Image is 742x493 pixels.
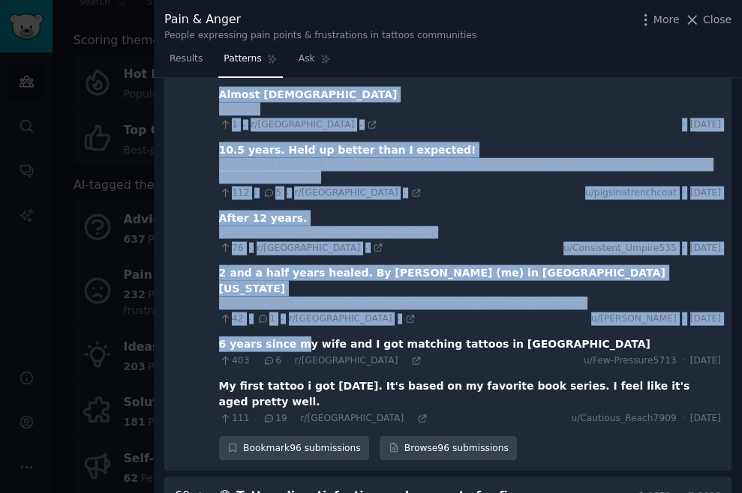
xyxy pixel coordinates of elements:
[690,241,721,255] span: [DATE]
[257,242,360,252] span: r/[GEOGRAPHIC_DATA]
[254,413,257,423] span: ·
[219,411,250,425] span: 111
[682,411,685,425] span: ·
[653,12,680,28] span: More
[682,186,685,199] span: ·
[591,312,677,325] span: u/[PERSON_NAME]
[682,354,685,367] span: ·
[219,226,721,239] div: I made this piece of Māori [DATE]. Tattoo Spider
[294,187,398,197] span: r/[GEOGRAPHIC_DATA]
[219,102,721,115] div: [deleted]
[254,355,257,366] span: ·
[219,354,250,367] span: 403
[584,354,677,367] span: u/Few-Pressure5713
[251,118,354,129] span: r/[GEOGRAPHIC_DATA]
[294,354,398,365] span: r/[GEOGRAPHIC_DATA]
[682,118,685,131] span: ·
[585,186,677,199] span: u/pigsinatrenchcoat
[299,52,315,66] span: Ask
[219,186,250,199] span: 112
[690,411,721,425] span: [DATE]
[293,47,336,78] a: Ask
[690,118,721,131] span: [DATE]
[690,354,721,367] span: [DATE]
[293,413,295,423] span: ·
[219,336,650,351] div: 6 years since my wife and I got matching tattoos in [GEOGRAPHIC_DATA]
[219,157,721,184] div: Was looking at this sub and realized my tattoo is now 10.[DEMOGRAPHIC_DATA]. It held up surprisin...
[398,313,400,324] span: ·
[219,86,398,102] div: Almost [DEMOGRAPHIC_DATA]
[287,187,289,198] span: ·
[300,412,404,423] span: r/[GEOGRAPHIC_DATA]
[219,118,238,131] span: 1
[218,47,282,78] a: Patterns
[690,186,721,199] span: [DATE]
[563,241,677,255] span: u/Consistent_Umpire535
[359,119,362,130] span: ·
[219,210,308,226] div: After 12 years.
[263,354,281,367] span: 6
[219,241,244,255] span: 76
[289,312,392,323] span: r/[GEOGRAPHIC_DATA]
[224,52,261,66] span: Patterns
[257,312,275,325] span: 1
[287,355,289,366] span: ·
[682,312,685,325] span: ·
[409,413,411,423] span: ·
[690,312,721,325] span: [DATE]
[281,313,283,324] span: ·
[219,296,721,309] div: Eagle and snake cover up. On a long distance runner who sees a lot of sunshine
[365,242,368,252] span: ·
[170,52,203,66] span: Results
[263,186,281,199] span: 5
[403,187,405,198] span: ·
[684,12,731,28] button: Close
[254,187,257,198] span: ·
[164,47,208,78] a: Results
[164,29,476,43] div: People expressing pain points & frustrations in tattoos communities
[219,264,721,296] div: 2 and a half years healed. By [PERSON_NAME] (me) in [GEOGRAPHIC_DATA] [US_STATE]
[219,435,370,461] button: Bookmark96 submissions
[219,378,721,409] div: My first tattoo i got [DATE]. It's based on my favorite book series. I feel like it's aged pretty...
[219,142,476,157] div: 10.5 years. Held up better than I expected!
[263,411,287,425] span: 19
[571,411,676,425] span: u/Cautious_Reach7909
[219,312,244,325] span: 42
[249,242,251,252] span: ·
[164,10,476,29] div: Pain & Anger
[403,355,405,366] span: ·
[638,12,680,28] button: More
[249,313,251,324] span: ·
[703,12,731,28] span: Close
[380,435,517,461] a: Browse96 submissions
[219,435,370,461] div: Bookmark 96 submissions
[243,119,245,130] span: ·
[682,241,685,255] span: ·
